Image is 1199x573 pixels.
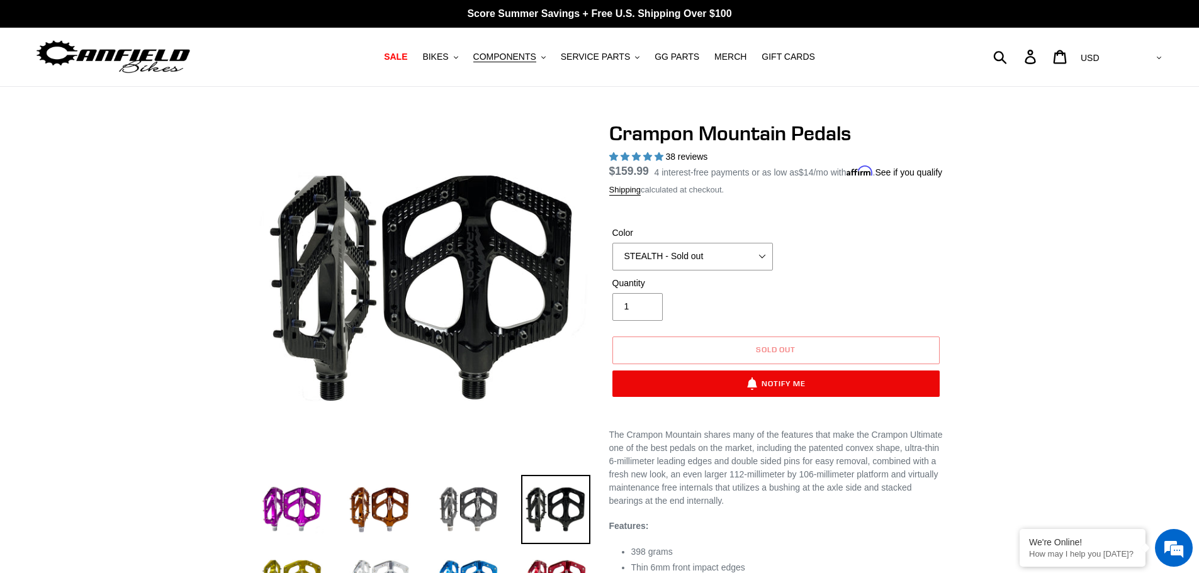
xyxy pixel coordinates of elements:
input: Search [1000,43,1032,70]
span: $159.99 [609,165,649,177]
button: Sold out [612,337,940,364]
span: Affirm [847,165,873,176]
a: MERCH [708,48,753,65]
a: GG PARTS [648,48,706,65]
p: The Crampon Mountain shares many of the features that make the Crampon Ultimate one of the best p... [609,428,943,508]
h1: Crampon Mountain Pedals [609,121,943,145]
a: Shipping [609,185,641,196]
span: BIKES [422,52,448,62]
a: See if you qualify - Learn more about Affirm Financing (opens in modal) [875,167,942,177]
button: Notify Me [612,370,940,397]
button: BIKES [416,48,464,65]
img: Load image into Gallery viewer, stealth [521,475,590,544]
span: GG PARTS [655,52,699,62]
label: Quantity [612,277,773,290]
span: Sold out [756,345,796,354]
li: 398 grams [631,545,943,559]
img: Load image into Gallery viewer, purple [257,475,326,544]
img: Canfield Bikes [35,37,192,77]
div: calculated at checkout. [609,184,943,196]
span: 38 reviews [665,152,707,162]
span: $14 [799,167,813,177]
div: We're Online! [1029,537,1136,547]
a: SALE [378,48,414,65]
span: MERCH [714,52,746,62]
img: Load image into Gallery viewer, bronze [345,475,414,544]
strong: Features: [609,521,649,531]
p: 4 interest-free payments or as low as /mo with . [655,163,943,179]
p: How may I help you today? [1029,549,1136,559]
img: Load image into Gallery viewer, grey [433,475,502,544]
span: 4.97 stars [609,152,666,162]
button: SERVICE PARTS [554,48,646,65]
span: COMPONENTS [473,52,536,62]
a: GIFT CARDS [755,48,821,65]
span: SERVICE PARTS [561,52,630,62]
button: COMPONENTS [467,48,552,65]
span: GIFT CARDS [762,52,815,62]
label: Color [612,226,773,240]
span: SALE [384,52,407,62]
